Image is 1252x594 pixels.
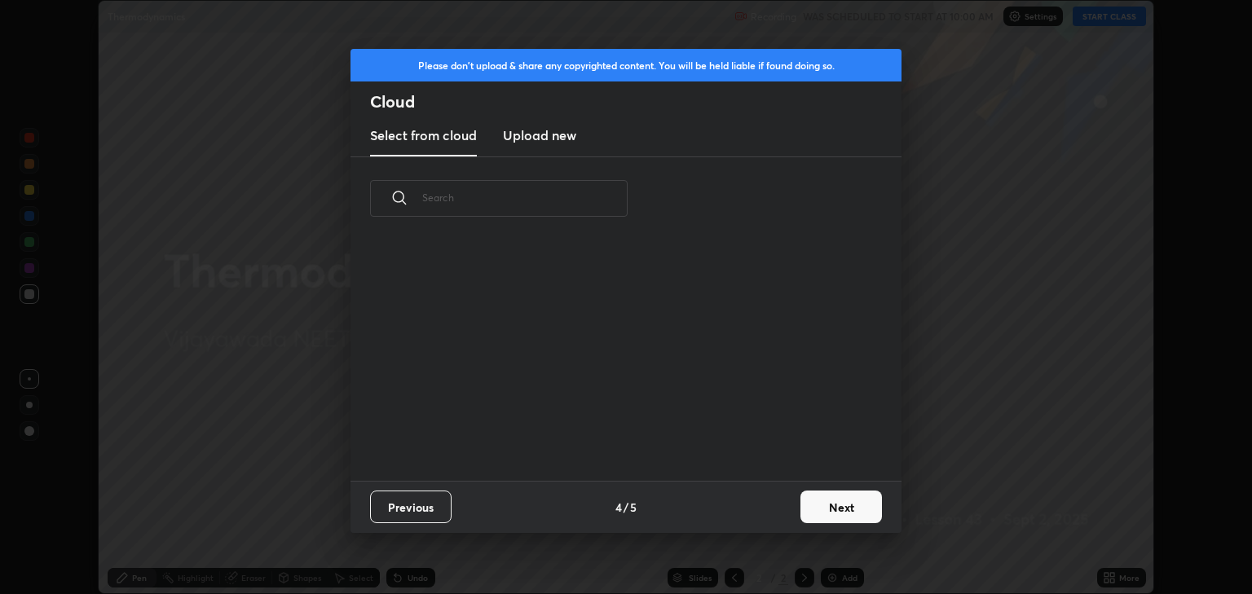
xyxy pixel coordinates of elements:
[800,491,882,523] button: Next
[630,499,637,516] h4: 5
[370,491,452,523] button: Previous
[370,91,902,112] h2: Cloud
[624,499,628,516] h4: /
[350,49,902,81] div: Please don't upload & share any copyrighted content. You will be held liable if found doing so.
[615,499,622,516] h4: 4
[422,163,628,232] input: Search
[503,125,576,145] h3: Upload new
[370,125,477,145] h3: Select from cloud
